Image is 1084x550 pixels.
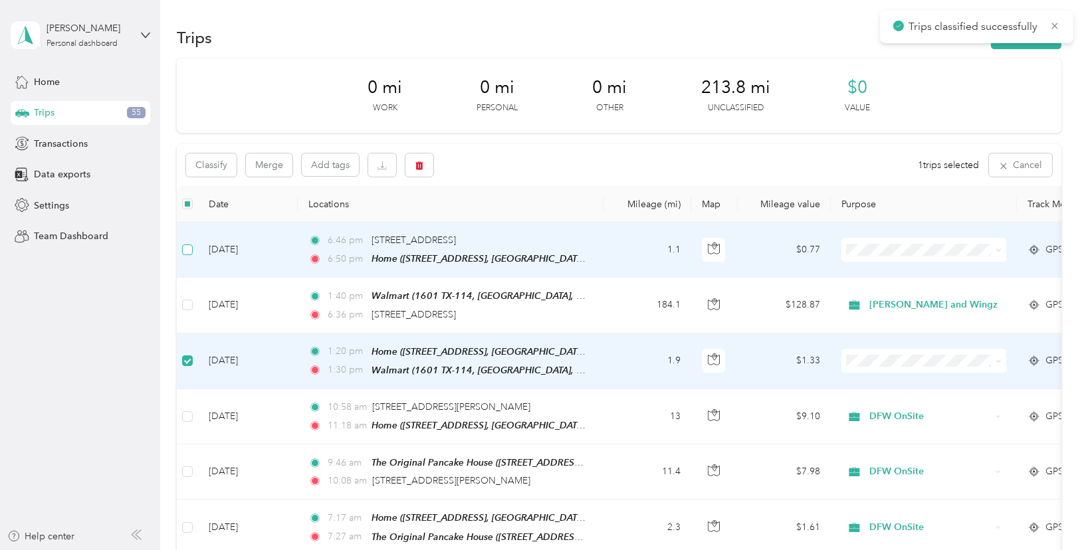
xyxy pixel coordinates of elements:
[298,186,603,223] th: Locations
[198,278,298,333] td: [DATE]
[1010,476,1084,550] iframe: Everlance-gr Chat Button Frame
[302,153,359,176] button: Add tags
[1045,409,1063,424] span: GPS
[34,229,108,243] span: Team Dashboard
[480,77,514,98] span: 0 mi
[34,199,69,213] span: Settings
[372,234,456,246] span: [STREET_ADDRESS]
[7,529,75,543] button: Help center
[328,289,366,304] span: 1:40 pm
[372,253,639,264] span: Home ([STREET_ADDRESS], [GEOGRAPHIC_DATA], [US_STATE])
[831,186,1017,223] th: Purpose
[738,278,831,333] td: $128.87
[372,420,639,431] span: Home ([STREET_ADDRESS], [GEOGRAPHIC_DATA], [US_STATE])
[177,31,212,45] h1: Trips
[328,233,366,248] span: 6:46 pm
[738,444,831,500] td: $7.98
[592,77,627,98] span: 0 mi
[1045,298,1063,312] span: GPS
[34,167,90,181] span: Data exports
[845,102,870,114] p: Value
[34,137,88,151] span: Transactions
[1045,464,1063,479] span: GPS
[909,19,1040,35] p: Trips classified successfully
[328,308,366,322] span: 6:36 pm
[372,457,810,468] span: The Original Pancake House ([STREET_ADDRESS][PERSON_NAME], [GEOGRAPHIC_DATA], [US_STATE])
[372,346,639,357] span: Home ([STREET_ADDRESS], [GEOGRAPHIC_DATA], [US_STATE])
[372,290,822,302] span: Walmart (1601 TX-114, [GEOGRAPHIC_DATA], [GEOGRAPHIC_DATA], [GEOGRAPHIC_DATA], [US_STATE])
[186,153,237,177] button: Classify
[603,186,691,223] th: Mileage (mi)
[919,158,980,172] span: 1 trips selected
[368,77,402,98] span: 0 mi
[477,102,518,114] p: Personal
[869,464,991,479] span: DFW OnSite
[198,389,298,444] td: [DATE]
[198,186,298,223] th: Date
[701,77,770,98] span: 213.8 mi
[373,102,397,114] p: Work
[328,363,366,377] span: 1:30 pm
[691,186,738,223] th: Map
[708,102,764,114] p: Unclassified
[372,401,530,412] span: [STREET_ADDRESS][PERSON_NAME]
[738,333,831,389] td: $1.33
[372,531,810,543] span: The Original Pancake House ([STREET_ADDRESS][PERSON_NAME], [GEOGRAPHIC_DATA], [US_STATE])
[869,298,998,312] span: [PERSON_NAME] and Wingz
[603,333,691,389] td: 1.9
[603,444,691,500] td: 11.4
[1045,242,1063,257] span: GPS
[328,252,366,266] span: 6:50 pm
[372,309,456,320] span: [STREET_ADDRESS]
[989,153,1052,177] button: Cancel
[372,365,822,376] span: Walmart (1601 TX-114, [GEOGRAPHIC_DATA], [GEOGRAPHIC_DATA], [GEOGRAPHIC_DATA], [US_STATE])
[1045,353,1063,368] span: GPS
[603,223,691,278] td: 1.1
[127,107,146,119] span: 55
[596,102,623,114] p: Other
[738,223,831,278] td: $0.77
[869,409,991,424] span: DFW OnSite
[328,418,366,433] span: 11:18 am
[47,40,118,48] div: Personal dashboard
[328,344,366,359] span: 1:20 pm
[328,400,367,414] span: 10:58 am
[372,512,639,523] span: Home ([STREET_ADDRESS], [GEOGRAPHIC_DATA], [US_STATE])
[603,389,691,444] td: 13
[372,475,530,486] span: [STREET_ADDRESS][PERSON_NAME]
[198,444,298,500] td: [DATE]
[34,75,60,89] span: Home
[328,474,367,488] span: 10:08 am
[246,153,292,177] button: Merge
[738,389,831,444] td: $9.10
[34,106,54,120] span: Trips
[198,333,298,389] td: [DATE]
[328,511,366,525] span: 7:17 am
[328,529,366,544] span: 7:27 am
[603,278,691,333] td: 184.1
[847,77,867,98] span: $0
[738,186,831,223] th: Mileage value
[869,520,991,535] span: DFW OnSite
[198,223,298,278] td: [DATE]
[47,21,130,35] div: [PERSON_NAME]
[328,456,366,470] span: 9:46 am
